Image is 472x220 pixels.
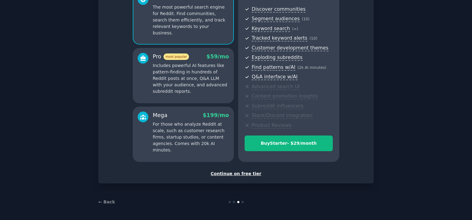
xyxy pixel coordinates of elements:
[153,53,189,61] div: Pro
[98,199,115,204] a: ← Back
[245,140,332,147] div: Buy Starter - $ 29 /month
[252,45,328,51] span: Customer development themes
[252,84,300,90] span: Advanced search UI
[252,26,290,32] span: Keyword search
[163,53,189,60] span: most popular
[252,93,318,100] span: Content promotion insights
[105,171,367,177] div: Continue on free tier
[153,112,167,119] div: Mega
[252,112,313,119] span: Slack/Discord integration
[206,53,229,60] span: $ 59 /mo
[245,136,333,151] button: BuyStarter- $29/month
[302,17,309,21] span: ( 10 )
[252,6,305,13] span: Discover communities
[252,35,307,41] span: Tracked keyword alerts
[297,65,326,70] span: ( 2k AI minutes )
[292,27,298,31] span: ( ∞ )
[153,121,229,153] p: For those who analyze Reddit at scale, such as customer research firms, startup studios, or conte...
[252,122,291,129] span: Product Reviews
[153,4,229,36] p: The most powerful search engine for Reddit. Find communities, search them efficiently, and track ...
[252,54,302,61] span: Exploding subreddits
[252,74,297,80] span: Q&A interface w/AI
[252,16,300,22] span: Segment audiences
[153,62,229,95] p: Includes powerful AI features like pattern-finding in hundreds of Reddit posts at once, Q&A LLM w...
[309,36,317,41] span: ( 10 )
[252,103,303,109] span: Subreddit influencers
[252,64,295,71] span: Find patterns w/AI
[203,112,229,118] span: $ 199 /mo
